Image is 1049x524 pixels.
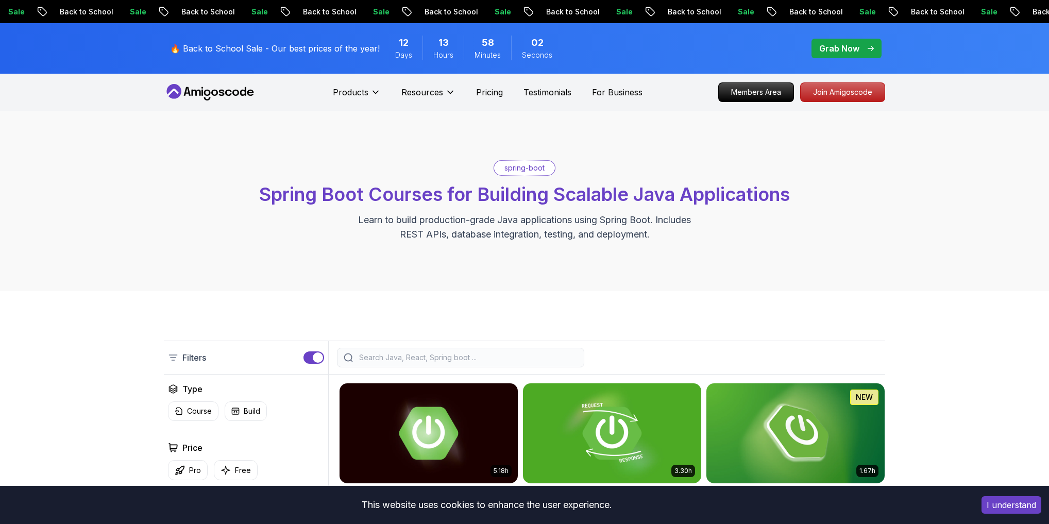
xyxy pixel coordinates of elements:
[168,401,218,421] button: Course
[790,7,823,17] p: Sale
[401,86,443,98] p: Resources
[531,36,544,50] span: 2 Seconds
[333,86,368,98] p: Products
[719,83,793,102] p: Members Area
[494,467,509,475] p: 5.18h
[482,36,494,50] span: 58 Minutes
[340,383,518,483] img: Advanced Spring Boot card
[800,82,885,102] a: Join Amigoscode
[425,7,458,17] p: Sale
[438,36,449,50] span: 13 Hours
[60,7,93,17] p: Sale
[182,442,202,454] h2: Price
[225,401,267,421] button: Build
[982,496,1041,514] button: Accept cookies
[399,36,409,50] span: 12 Days
[233,7,303,17] p: Back to School
[395,50,412,60] span: Days
[522,50,552,60] span: Seconds
[182,351,206,364] p: Filters
[547,7,580,17] p: Sale
[187,406,212,416] p: Course
[333,86,381,107] button: Products
[718,82,794,102] a: Members Area
[259,183,790,206] span: Spring Boot Courses for Building Scalable Java Applications
[504,163,545,173] p: spring-boot
[244,406,260,416] p: Build
[523,383,701,483] img: Building APIs with Spring Boot card
[357,352,578,363] input: Search Java, React, Spring boot ...
[112,7,182,17] p: Back to School
[674,467,692,475] p: 3.30h
[475,50,501,60] span: Minutes
[182,383,202,395] h2: Type
[859,467,875,475] p: 1.67h
[235,465,251,476] p: Free
[433,50,453,60] span: Hours
[477,7,547,17] p: Back to School
[182,7,215,17] p: Sale
[355,7,425,17] p: Back to School
[189,465,201,476] p: Pro
[856,392,873,402] p: NEW
[598,7,668,17] p: Back to School
[720,7,790,17] p: Back to School
[841,7,911,17] p: Back to School
[801,83,885,102] p: Join Amigoscode
[170,42,380,55] p: 🔥 Back to School Sale - Our best prices of the year!
[963,7,1033,17] p: Back to School
[8,494,966,516] div: This website uses cookies to enhance the user experience.
[351,213,698,242] p: Learn to build production-grade Java applications using Spring Boot. Includes REST APIs, database...
[706,383,885,483] img: Spring Boot for Beginners card
[168,460,208,480] button: Pro
[401,86,455,107] button: Resources
[668,7,701,17] p: Sale
[523,86,571,98] a: Testimonials
[592,86,642,98] a: For Business
[911,7,944,17] p: Sale
[214,460,258,480] button: Free
[476,86,503,98] a: Pricing
[303,7,336,17] p: Sale
[819,42,859,55] p: Grab Now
